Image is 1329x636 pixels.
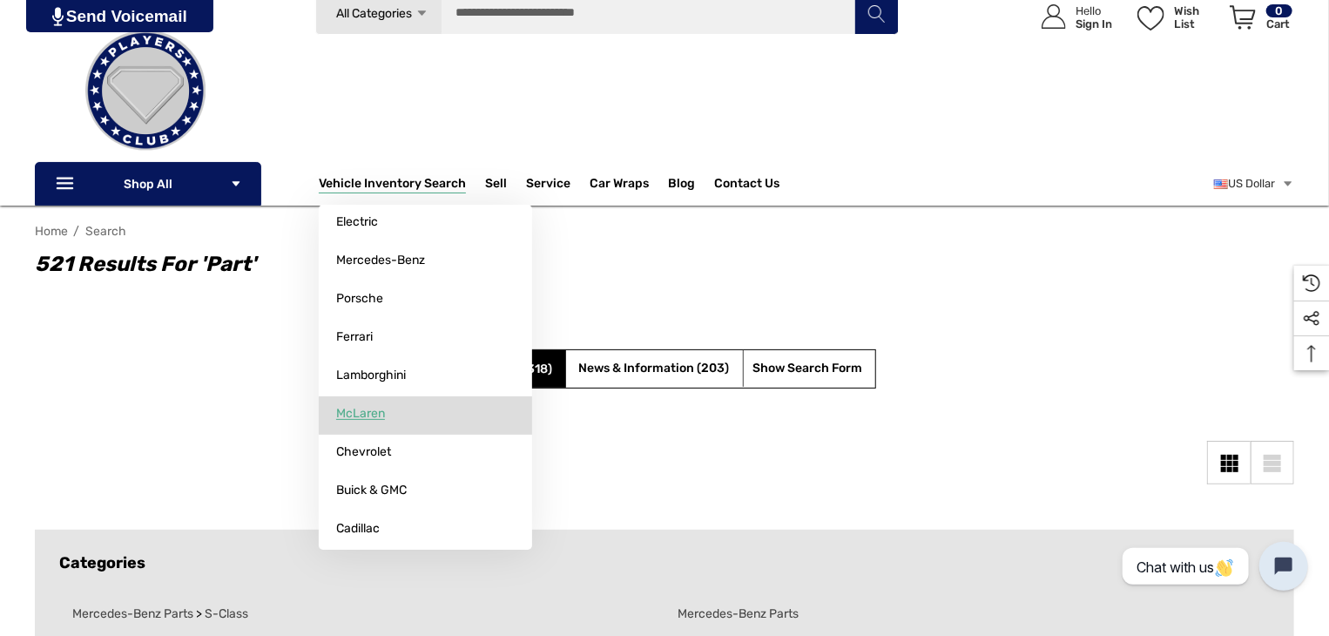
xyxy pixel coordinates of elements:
[35,162,261,206] p: Shop All
[1303,274,1320,292] svg: Recently Viewed
[72,606,193,622] span: Mercedes-Benz Parts
[336,253,425,268] span: Mercedes-Benz
[336,291,383,307] span: Porsche
[337,6,413,21] span: All Categories
[85,224,126,239] a: Search
[336,214,378,230] span: Electric
[59,597,664,632] li: >
[1266,4,1292,17] p: 0
[1251,441,1294,484] a: List View
[35,248,1277,280] h1: 521 results for 'part'
[526,176,570,195] a: Service
[336,521,380,537] span: Cadillac
[485,176,507,195] span: Sell
[415,7,428,20] svg: Icon Arrow Down
[1266,17,1292,30] p: Cart
[678,606,799,622] a: Mercedes-Benz Parts
[579,361,730,376] span: News & Information (203)
[52,7,64,26] img: PjwhLS0gR2VuZXJhdG9yOiBHcmF2aXQuaW8gLS0+PHN2ZyB4bWxucz0iaHR0cDovL3d3dy53My5vcmcvMjAwMC9zdmciIHhtb...
[1214,166,1294,201] a: USD
[336,483,407,498] span: Buick & GMC
[35,224,68,239] a: Home
[668,176,695,195] a: Blog
[1076,17,1112,30] p: Sign In
[336,444,391,460] span: Chevrolet
[1076,4,1112,17] p: Hello
[1207,441,1251,484] a: Grid View
[336,368,406,383] span: Lamborghini
[1230,5,1256,30] svg: Review Your Cart
[202,606,248,622] a: S-Class
[1042,4,1066,29] svg: Icon User Account
[35,216,1294,247] nav: Breadcrumb
[72,606,196,622] a: Mercedes-Benz Parts
[1303,310,1320,328] svg: Social Media
[714,176,779,195] a: Contact Us
[1174,4,1220,30] p: Wish List
[58,3,233,178] img: Players Club | Cars For Sale
[59,554,1270,573] h5: Categories
[336,406,385,422] span: McLaren
[1137,6,1164,30] svg: Wish List
[336,329,373,345] span: Ferrari
[1294,345,1329,362] svg: Top
[590,176,649,195] span: Car Wraps
[590,166,668,201] a: Car Wraps
[485,166,526,201] a: Sell
[752,358,862,380] span: Show Search Form
[205,606,248,622] span: S-Class
[230,178,242,190] svg: Icon Arrow Down
[752,358,862,380] a: Hide Search Form
[54,174,80,194] svg: Icon Line
[319,176,466,195] a: Vehicle Inventory Search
